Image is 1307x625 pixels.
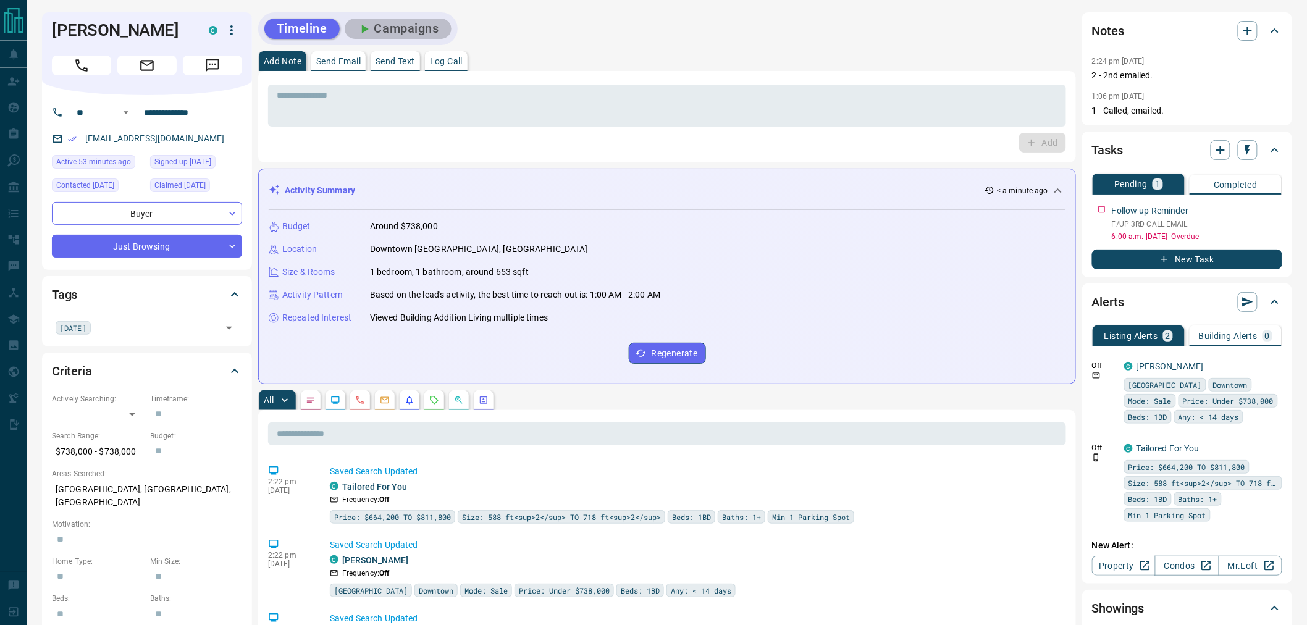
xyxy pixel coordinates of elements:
[1092,104,1282,117] p: 1 - Called, emailed.
[68,135,77,143] svg: Email Verified
[1265,332,1270,340] p: 0
[1092,360,1117,371] p: Off
[1092,539,1282,552] p: New Alert:
[464,584,508,597] span: Mode: Sale
[282,243,317,256] p: Location
[342,494,389,505] p: Frequency:
[154,156,211,168] span: Signed up [DATE]
[1179,411,1239,423] span: Any: < 14 days
[52,285,77,304] h2: Tags
[1166,332,1170,340] p: 2
[1092,442,1117,453] p: Off
[1092,69,1282,82] p: 2 - 2nd emailed.
[342,555,408,565] a: [PERSON_NAME]
[1092,556,1156,576] a: Property
[1104,332,1158,340] p: Listing Alerts
[268,551,311,560] p: 2:22 pm
[454,395,464,405] svg: Opportunities
[1137,361,1204,371] a: [PERSON_NAME]
[370,266,529,279] p: 1 bedroom, 1 bathroom, around 653 sqft
[282,311,351,324] p: Repeated Interest
[405,395,414,405] svg: Listing Alerts
[629,343,706,364] button: Regenerate
[1112,219,1282,230] p: F/UP 3RD CALL EMAIL
[1092,250,1282,269] button: New Task
[1092,21,1124,41] h2: Notes
[150,393,242,405] p: Timeframe:
[462,511,661,523] span: Size: 588 ft<sup>2</sup> TO 718 ft<sup>2</sup>
[379,569,389,577] strong: Off
[52,442,144,462] p: $738,000 - $738,000
[282,220,311,233] p: Budget
[52,202,242,225] div: Buyer
[1124,362,1133,371] div: condos.ca
[117,56,177,75] span: Email
[1128,395,1172,407] span: Mode: Sale
[52,361,92,381] h2: Criteria
[52,593,144,604] p: Beds:
[1137,443,1200,453] a: Tailored For You
[150,430,242,442] p: Budget:
[1128,461,1245,473] span: Price: $664,200 TO $811,800
[282,266,335,279] p: Size & Rooms
[342,568,389,579] p: Frequency:
[285,184,355,197] p: Activity Summary
[150,178,242,196] div: Fri Oct 10 2025
[1092,594,1282,623] div: Showings
[306,395,316,405] svg: Notes
[1092,16,1282,46] div: Notes
[316,57,361,65] p: Send Email
[264,57,301,65] p: Add Note
[56,179,114,191] span: Contacted [DATE]
[330,555,338,564] div: condos.ca
[1092,92,1145,101] p: 1:06 pm [DATE]
[269,179,1065,202] div: Activity Summary< a minute ago
[330,465,1061,478] p: Saved Search Updated
[722,511,761,523] span: Baths: 1+
[330,539,1061,552] p: Saved Search Updated
[268,560,311,568] p: [DATE]
[1092,453,1101,462] svg: Push Notification Only
[1092,140,1123,160] h2: Tasks
[1179,493,1217,505] span: Baths: 1+
[1128,477,1278,489] span: Size: 588 ft<sup>2</sup> TO 718 ft<sup>2</sup>
[264,396,274,405] p: All
[671,584,731,597] span: Any: < 14 days
[52,178,144,196] div: Fri Oct 10 2025
[1199,332,1258,340] p: Building Alerts
[370,311,548,324] p: Viewed Building Addition Living multiple times
[209,26,217,35] div: condos.ca
[52,20,190,40] h1: [PERSON_NAME]
[380,395,390,405] svg: Emails
[429,395,439,405] svg: Requests
[1128,509,1206,521] span: Min 1 Parking Spot
[1092,598,1145,618] h2: Showings
[621,584,660,597] span: Beds: 1BD
[379,495,389,504] strong: Off
[1214,180,1258,189] p: Completed
[85,133,225,143] a: [EMAIL_ADDRESS][DOMAIN_NAME]
[1112,204,1188,217] p: Follow up Reminder
[370,220,438,233] p: Around $738,000
[1183,395,1274,407] span: Price: Under $738,000
[330,482,338,490] div: condos.ca
[997,185,1048,196] p: < a minute ago
[282,288,343,301] p: Activity Pattern
[342,482,407,492] a: Tailored For You
[430,57,463,65] p: Log Call
[52,430,144,442] p: Search Range:
[772,511,850,523] span: Min 1 Parking Spot
[334,584,408,597] span: [GEOGRAPHIC_DATA]
[345,19,452,39] button: Campaigns
[1128,411,1167,423] span: Beds: 1BD
[52,280,242,309] div: Tags
[1092,135,1282,165] div: Tasks
[1128,493,1167,505] span: Beds: 1BD
[52,479,242,513] p: [GEOGRAPHIC_DATA], [GEOGRAPHIC_DATA], [GEOGRAPHIC_DATA]
[52,556,144,567] p: Home Type:
[1124,444,1133,453] div: condos.ca
[519,584,610,597] span: Price: Under $738,000
[264,19,340,39] button: Timeline
[150,155,242,172] div: Fri Oct 10 2025
[419,584,453,597] span: Downtown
